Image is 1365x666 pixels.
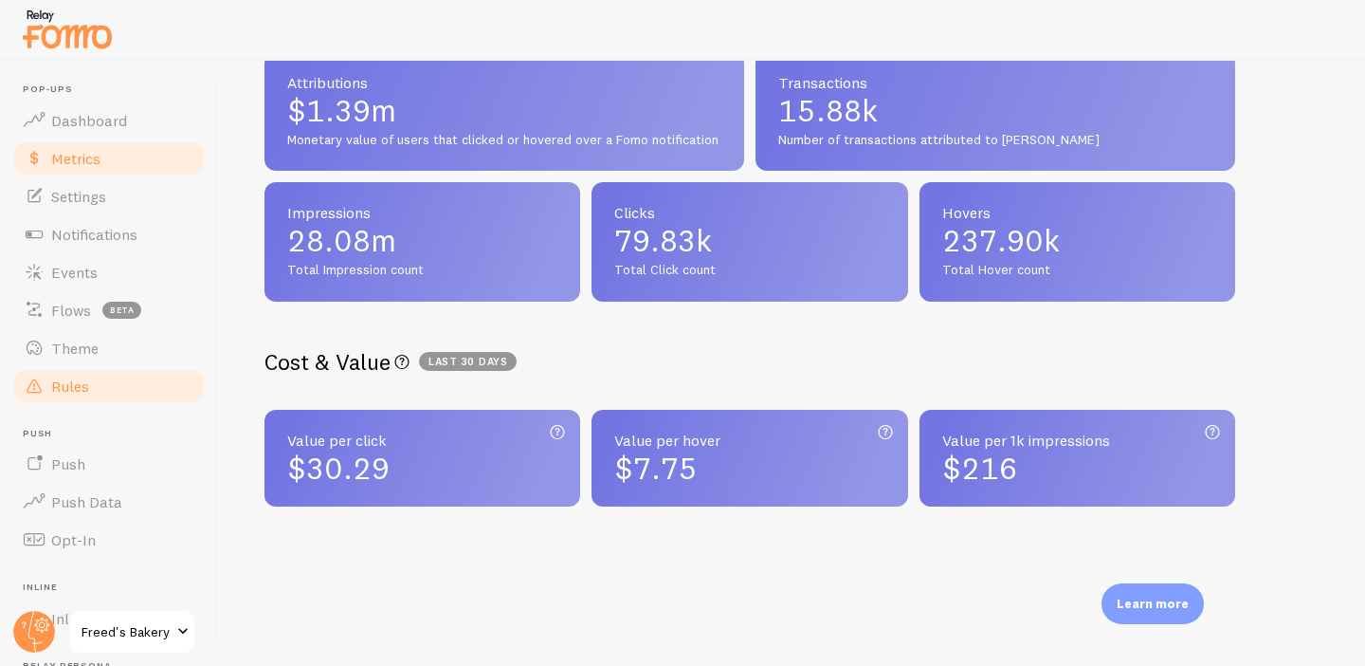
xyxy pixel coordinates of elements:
span: Theme [51,339,99,358]
span: Transactions [778,75,1212,90]
span: Attributions [287,75,721,90]
span: 79.83k [614,226,884,256]
span: Push [23,428,207,440]
span: $30.29 [287,450,390,487]
a: Freed's Bakery [68,609,196,655]
a: Metrics [11,139,207,177]
span: Rules [51,377,89,396]
span: $7.75 [614,450,698,487]
a: Theme [11,329,207,367]
a: Flows beta [11,291,207,329]
span: Settings [51,187,106,206]
span: Value per hover [614,433,884,448]
a: Rules [11,367,207,405]
span: Opt-In [51,530,96,549]
span: Notifications [51,225,137,244]
a: Inline [11,600,207,638]
span: $1.39m [287,96,721,126]
span: Pop-ups [23,83,207,96]
div: Learn more [1101,583,1204,624]
span: 237.90k [942,226,1212,256]
a: Dashboard [11,102,207,139]
a: Push [11,445,207,483]
span: Inline [51,609,88,628]
span: Flows [51,301,91,320]
a: Notifications [11,215,207,253]
h2: Cost & Value [264,347,1235,377]
span: Dashboard [51,111,127,130]
span: Number of transactions attributed to [PERSON_NAME] [778,132,1212,149]
span: Value per 1k impressions [942,433,1212,448]
span: Hovers [942,205,1212,220]
a: Push Data [11,483,207,521]
span: Push Data [51,492,122,511]
span: Inline [23,582,207,594]
span: Last 30 days [419,352,517,371]
span: Metrics [51,149,100,168]
span: Value per click [287,433,557,448]
a: Settings [11,177,207,215]
span: Clicks [614,205,884,220]
a: Events [11,253,207,291]
span: Impressions [287,205,557,220]
span: Total Hover count [942,262,1212,279]
a: Opt-In [11,521,207,559]
span: Freed's Bakery [82,620,172,643]
span: Monetary value of users that clicked or hovered over a Fomo notification [287,132,721,149]
span: 28.08m [287,226,557,256]
span: Push [51,454,85,473]
span: $216 [942,450,1017,487]
span: 15.88k [778,96,1212,126]
span: Events [51,263,98,282]
span: beta [102,302,141,319]
span: Total Click count [614,262,884,279]
img: fomo-relay-logo-orange.svg [20,5,115,53]
span: Total Impression count [287,262,557,279]
p: Learn more [1117,595,1189,613]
